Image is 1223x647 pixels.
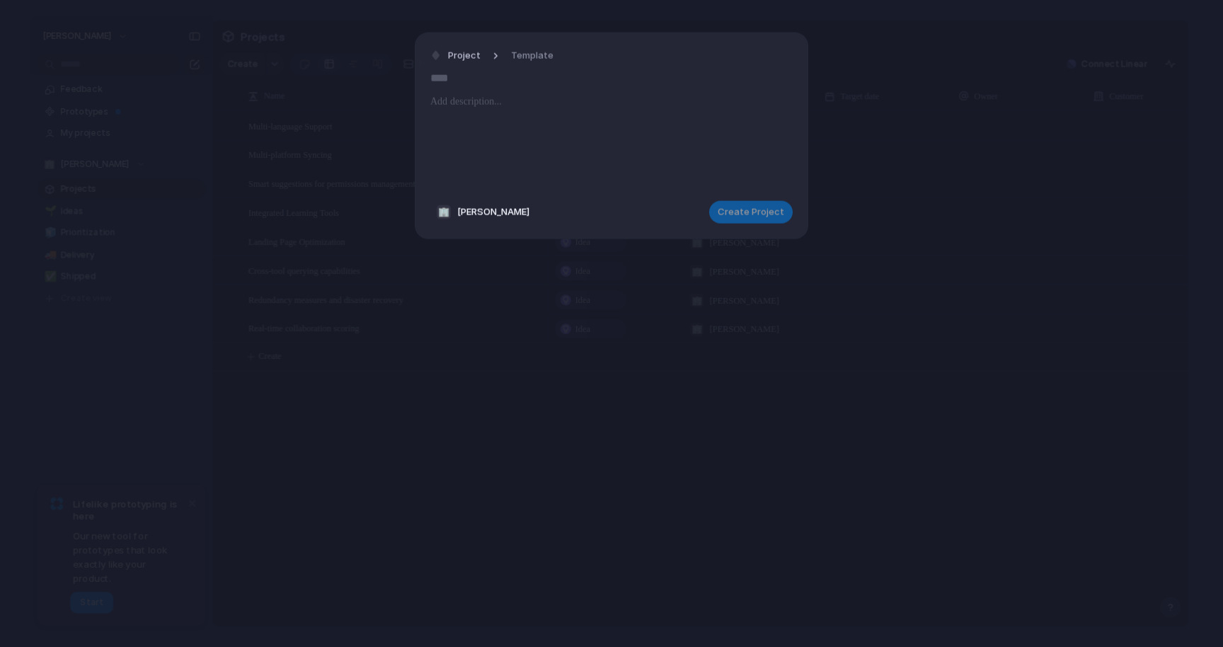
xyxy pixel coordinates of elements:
button: Template [503,45,562,66]
span: Template [511,48,553,62]
div: 🏢 [437,205,451,219]
span: [PERSON_NAME] [457,205,529,219]
span: Project [448,48,481,62]
button: Project [427,45,485,66]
